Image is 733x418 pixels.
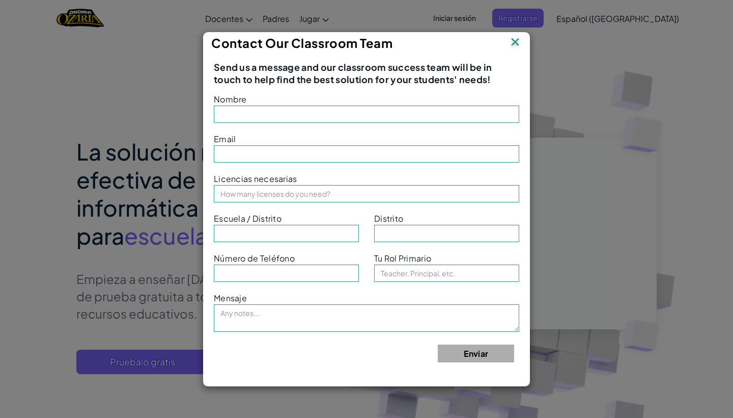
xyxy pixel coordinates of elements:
span: Número de Teléfono [214,253,295,264]
span: Tu Rol Primario [374,253,431,264]
button: Enviar [438,345,514,362]
input: How many licenses do you need? [214,185,519,202]
span: Send us a message and our classroom success team will be in touch to help find the best solution ... [214,61,519,86]
span: Distrito [374,213,403,224]
span: Licencias necesarias [214,173,297,184]
input: Teacher, Principal, etc. [374,265,519,282]
span: Escuela / Distrito [214,213,281,224]
span: Nombre [214,94,247,104]
span: Contact Our Classroom Team [211,35,393,50]
span: Email [214,134,236,144]
span: Mensaje [214,293,247,303]
img: IconClose.svg [509,35,522,50]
